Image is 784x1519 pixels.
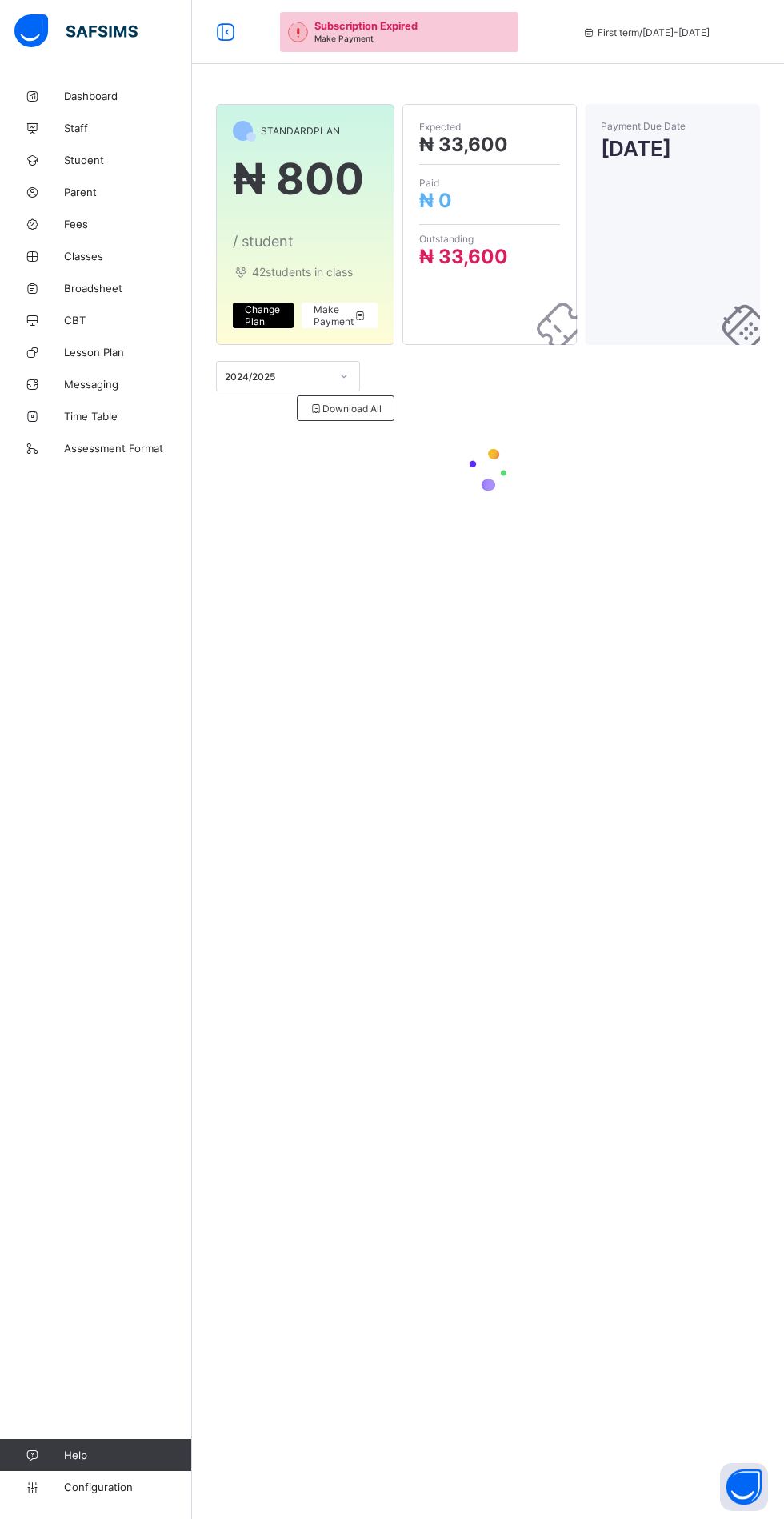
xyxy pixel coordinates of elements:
[288,22,308,42] img: outstanding-1.146d663e52f09953f639664a84e30106.svg
[64,378,192,391] span: Messaging
[64,186,192,198] span: Parent
[64,122,192,134] span: Staff
[64,346,192,359] span: Lesson Plan
[64,250,192,263] span: Classes
[233,233,294,250] span: / student
[245,303,282,327] span: Change Plan
[419,189,452,212] span: ₦ 0
[601,120,744,132] span: Payment Due Date
[14,14,138,48] img: safsims
[225,371,330,383] div: 2024/2025
[64,282,192,295] span: Broadsheet
[64,90,192,102] span: Dashboard
[64,218,192,230] span: Fees
[419,121,561,133] span: Expected
[419,233,561,245] span: Outstanding
[64,1481,191,1493] span: Configuration
[233,153,364,205] span: ₦ 800
[314,20,418,32] span: Subscription Expired
[64,410,192,423] span: Time Table
[64,314,192,327] span: CBT
[233,265,378,279] span: 42 students in class
[64,442,192,455] span: Assessment Format
[601,136,744,161] span: [DATE]
[261,125,340,137] span: STANDARD PLAN
[310,403,382,415] span: Download All
[419,133,508,156] span: ₦ 33,600
[314,34,374,43] span: Make Payment
[64,1449,191,1461] span: Help
[720,1463,768,1511] button: Open asap
[314,303,367,327] span: Make Payment
[419,177,561,189] span: Paid
[582,26,710,38] span: session/term information
[419,245,508,268] span: ₦ 33,600
[64,154,192,166] span: Student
